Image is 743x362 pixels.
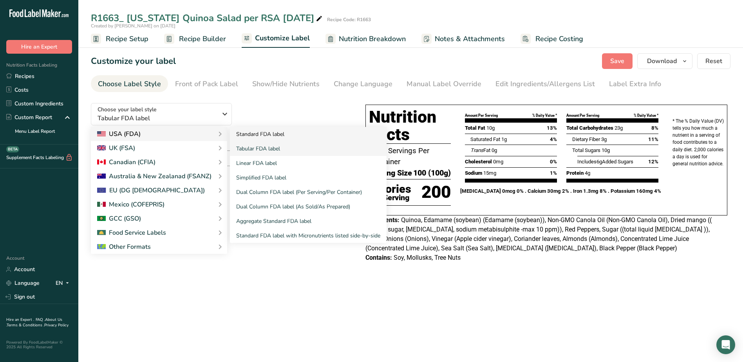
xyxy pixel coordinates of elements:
[615,125,623,131] span: 23g
[602,147,610,153] span: 10g
[648,136,658,143] span: 11%
[495,79,595,89] div: Edit Ingredients/Allergens List
[164,30,226,48] a: Recipe Builder
[413,167,451,179] span: 100 (100g)
[566,113,599,118] div: Amount Per Serving
[435,34,505,44] span: Notes & Attachments
[327,16,371,23] div: Recipe Code: R1663
[255,33,310,43] span: Customize Label
[97,143,135,153] div: UK (FSA)
[6,276,40,290] a: Language
[483,170,496,176] span: 15mg
[365,254,392,261] span: Contains:
[470,136,500,142] span: Saturated Fat
[339,34,406,44] span: Nutrition Breakdown
[493,159,503,165] span: 0mg
[465,170,482,176] span: Sodium
[230,141,387,156] a: Tabular FDA label
[97,228,166,237] div: Food Service Labels
[421,30,505,48] a: Notes & Attachments
[175,79,238,89] div: Front of Pack Label
[6,317,62,328] a: About Us .
[230,214,387,228] a: Aggregate Standard FDA label
[91,11,324,25] div: R1663_ [US_STATE] Quinoa Salad per RSA [DATE]
[369,195,411,201] p: Per Serving
[230,170,387,185] a: Simplified FDA label
[36,317,45,322] a: FAQ .
[325,30,406,48] a: Nutrition Breakdown
[369,183,411,195] p: Calories
[56,279,72,288] div: EN
[492,147,497,153] span: 0g
[369,108,451,144] h1: Nutrition Facts
[97,129,141,139] div: USA (FDA)
[547,124,557,132] span: 13%
[91,103,232,125] button: Choose your label style Tabular FDA label
[597,159,602,165] span: 6g
[242,29,310,48] a: Customize Label
[465,113,498,118] div: Amount Per Serving
[470,147,490,153] span: Fat
[97,172,212,181] div: Australia & New Zealanad (FSANZ)
[421,179,451,205] p: 200
[465,159,492,165] span: Cholesterol
[407,79,481,89] div: Manual Label Override
[106,34,148,44] span: Recipe Setup
[501,136,507,142] span: 1g
[6,317,34,322] a: Hire an Expert .
[91,55,176,68] h1: Customize your label
[97,186,205,195] div: EU (DG [DEMOGRAPHIC_DATA])
[697,53,730,69] button: Reset
[716,335,735,354] div: Open Intercom Messenger
[365,216,712,252] span: Quinoa, Edamame (soybean) (Edamame (soybean)), Non-GMO Canola Oil (Non-GMO Canola Oil), Dried man...
[97,216,106,221] img: 2Q==
[394,254,461,261] span: Soy, Mollusks, Tree Nuts
[91,23,175,29] span: Created by [PERSON_NAME] on [DATE]
[6,40,72,54] button: Hire an Expert
[566,125,613,131] span: Total Carbohydrates
[648,158,658,166] span: 12%
[602,53,633,69] button: Save
[572,136,600,142] span: Dietary Fiber
[6,340,72,349] div: Powered By FoodLabelMaker © 2025 All Rights Reserved
[98,79,161,89] div: Choose Label Style
[566,170,584,176] span: Protein
[91,30,148,48] a: Recipe Setup
[6,113,52,121] div: Custom Report
[470,147,483,153] i: Trans
[672,118,724,167] p: * The % Daily Value (DV) tells you how much a nutrient in a serving of food contributes to a dail...
[705,56,722,66] span: Reset
[486,125,495,131] span: 10g
[572,147,600,153] span: Total Sugars
[230,185,387,199] a: Dual Column FDA label (Per Serving/Per Container)
[334,79,392,89] div: Change Language
[97,242,151,252] div: Other Formats
[97,200,165,209] div: Mexico (COFEPRIS)
[465,125,485,131] span: Total Fat
[634,113,658,118] div: % Daily Value *
[535,34,583,44] span: Recipe Costing
[98,114,217,123] span: Tabular FDA label
[532,113,557,118] div: % Daily Value *
[230,228,387,243] a: Standard FDA label with Micronutrients listed side-by-side
[637,53,692,69] button: Download
[521,30,583,48] a: Recipe Costing
[651,124,658,132] span: 8%
[577,159,633,165] span: Includes Added Sugars
[179,34,226,44] span: Recipe Builder
[460,187,663,195] p: [MEDICAL_DATA] 0mcg 0% . Calcium 30mg 2% . Iron 1.3mg 8% . Potassium 160mg 4%
[97,157,155,167] div: Canadian (CFIA)
[6,146,19,152] div: BETA
[230,127,387,141] a: Standard FDA label
[609,79,661,89] div: Label Extra Info
[369,167,412,179] span: Serving Size
[369,145,451,167] p: 1017 Servings Per Container
[550,158,557,166] span: 0%
[550,136,557,143] span: 4%
[252,79,320,89] div: Show/Hide Nutrients
[44,322,69,328] a: Privacy Policy
[97,214,141,223] div: GCC (GSO)
[647,56,677,66] span: Download
[98,105,157,114] span: Choose your label style
[585,170,590,176] span: 4g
